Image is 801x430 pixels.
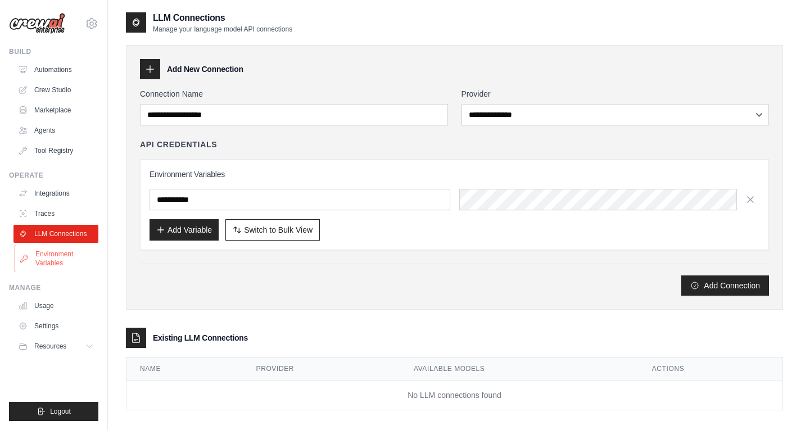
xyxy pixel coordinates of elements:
h3: Environment Variables [150,169,759,180]
a: Crew Studio [13,81,98,99]
a: Environment Variables [15,245,99,272]
h3: Add New Connection [167,64,243,75]
a: Tool Registry [13,142,98,160]
button: Resources [13,337,98,355]
a: LLM Connections [13,225,98,243]
a: Settings [13,317,98,335]
th: Name [126,357,243,381]
h4: API Credentials [140,139,217,150]
label: Provider [461,88,770,99]
a: Marketplace [13,101,98,119]
span: Resources [34,342,66,351]
a: Usage [13,297,98,315]
th: Available Models [400,357,639,381]
td: No LLM connections found [126,381,782,410]
span: Switch to Bulk View [244,224,313,236]
th: Provider [243,357,400,381]
a: Traces [13,205,98,223]
button: Add Connection [681,275,769,296]
h2: LLM Connections [153,11,292,25]
div: Build [9,47,98,56]
div: Operate [9,171,98,180]
button: Switch to Bulk View [225,219,320,241]
div: Manage [9,283,98,292]
p: Manage your language model API connections [153,25,292,34]
button: Logout [9,402,98,421]
img: Logo [9,13,65,34]
span: Logout [50,407,71,416]
a: Integrations [13,184,98,202]
h3: Existing LLM Connections [153,332,248,343]
th: Actions [639,357,782,381]
button: Add Variable [150,219,219,241]
label: Connection Name [140,88,448,99]
a: Agents [13,121,98,139]
a: Automations [13,61,98,79]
